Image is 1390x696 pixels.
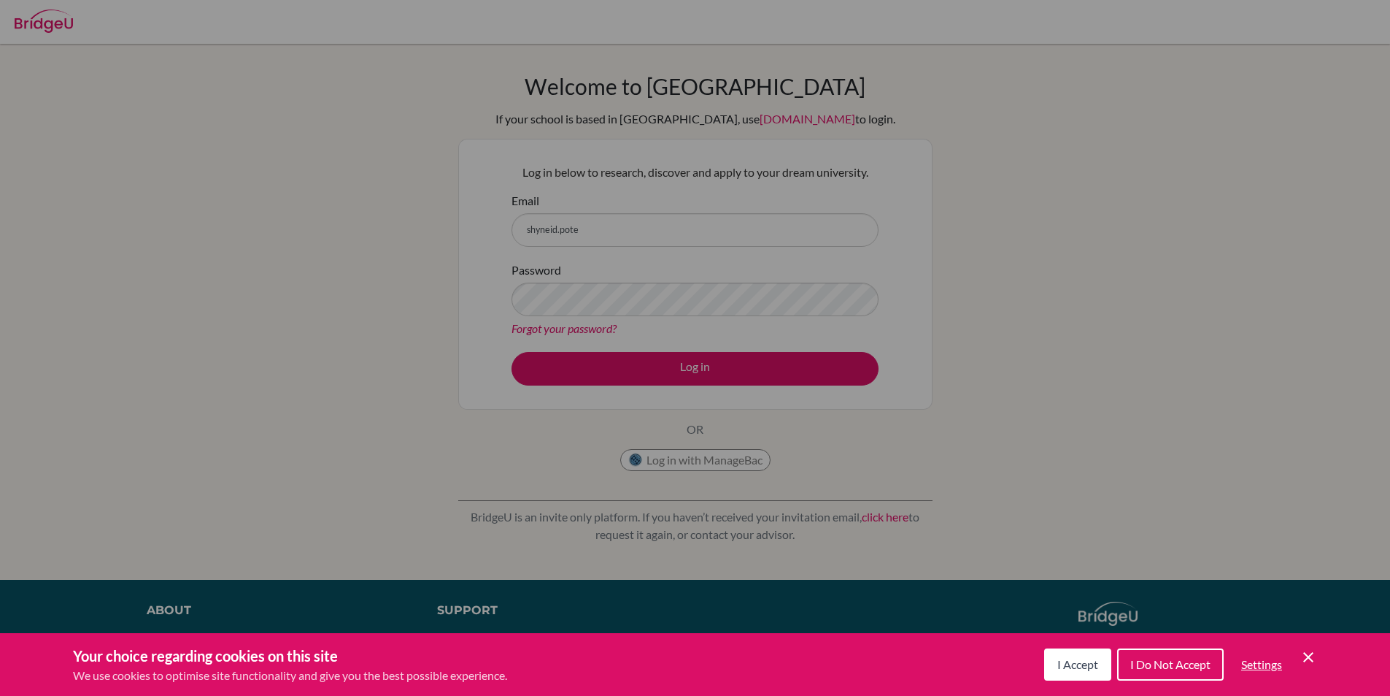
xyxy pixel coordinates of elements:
button: I Accept [1044,649,1111,681]
span: I Accept [1057,657,1098,671]
button: Settings [1229,650,1294,679]
button: I Do Not Accept [1117,649,1224,681]
button: Save and close [1300,649,1317,666]
p: We use cookies to optimise site functionality and give you the best possible experience. [73,667,507,684]
span: I Do Not Accept [1130,657,1211,671]
h3: Your choice regarding cookies on this site [73,645,507,667]
span: Settings [1241,657,1282,671]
